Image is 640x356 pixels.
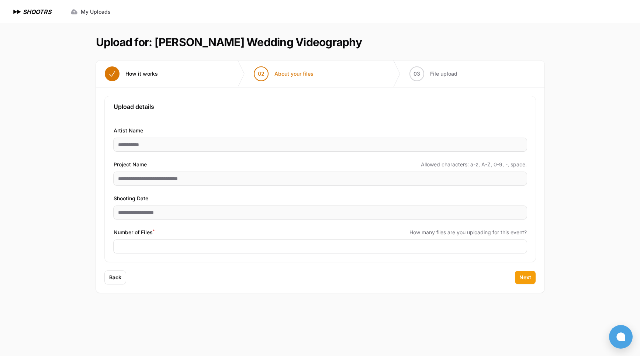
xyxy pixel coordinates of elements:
span: Back [109,274,121,281]
button: How it works [96,61,167,87]
span: File upload [430,70,457,77]
span: Shooting Date [114,194,148,203]
img: SHOOTRS [12,7,23,16]
a: My Uploads [66,5,115,18]
span: 03 [414,70,420,77]
span: Next [519,274,531,281]
h1: Upload for: [PERSON_NAME] Wedding Videography [96,35,362,49]
button: Open chat window [609,325,633,349]
button: 02 About your files [245,61,322,87]
button: Back [105,271,126,284]
span: How it works [125,70,158,77]
span: Number of Files [114,228,155,237]
span: Allowed characters: a-z, A-Z, 0-9, -, space. [421,161,527,168]
h1: SHOOTRS [23,7,51,16]
a: SHOOTRS SHOOTRS [12,7,51,16]
span: Artist Name [114,126,143,135]
span: How many files are you uploading for this event? [409,229,527,236]
button: 03 File upload [401,61,466,87]
span: Project Name [114,160,147,169]
span: About your files [274,70,314,77]
span: 02 [258,70,264,77]
button: Next [515,271,536,284]
span: My Uploads [81,8,111,15]
h3: Upload details [114,102,527,111]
